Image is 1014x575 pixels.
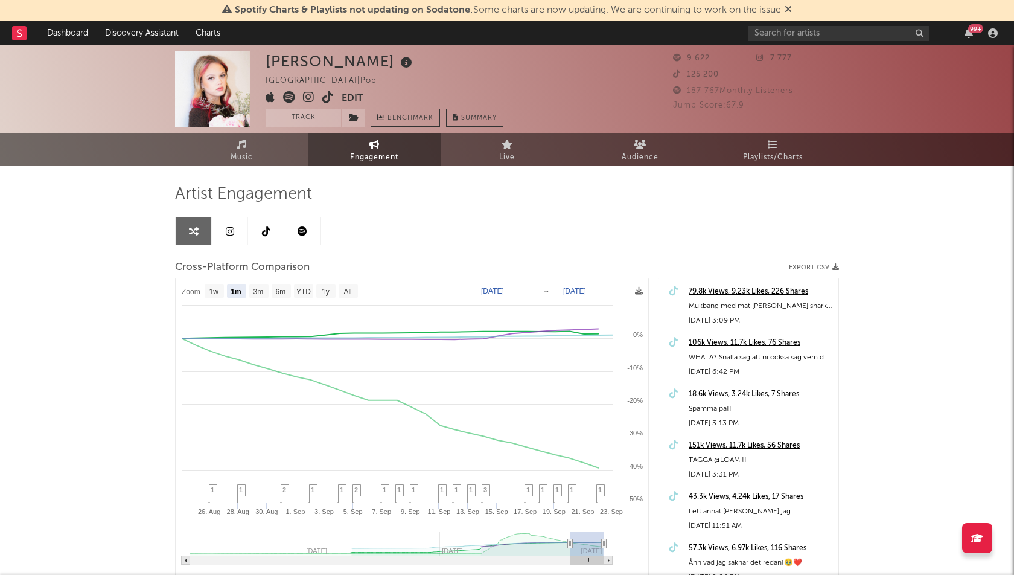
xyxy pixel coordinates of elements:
[175,187,312,202] span: Artist Engagement
[354,486,358,493] span: 2
[571,508,594,515] text: 21. Sep
[266,51,415,71] div: [PERSON_NAME]
[689,387,832,402] a: 18.6k Views, 3.24k Likes, 7 Shares
[689,504,832,519] div: I ett annat [PERSON_NAME] jag [PERSON_NAME] runway modell🥹
[689,299,832,313] div: Mukbang med mat [PERSON_NAME] shark american sushi i [GEOGRAPHIC_DATA]!🙏🏽💕🥘🍚 #foryou #mukbang #ma...
[255,508,278,515] text: 30. Aug
[748,26,929,41] input: Search for artists
[570,486,573,493] span: 1
[235,5,781,15] span: : Some charts are now updating. We are continuing to work on the issue
[266,109,341,127] button: Track
[965,28,973,38] button: 99+
[600,508,623,515] text: 23. Sep
[383,486,386,493] span: 1
[182,287,200,296] text: Zoom
[689,541,832,556] a: 57.3k Views, 6.97k Likes, 116 Shares
[371,109,440,127] a: Benchmark
[454,486,458,493] span: 1
[441,133,573,166] a: Live
[387,111,433,126] span: Benchmark
[514,508,537,515] text: 17. Sep
[308,133,441,166] a: Engagement
[622,150,658,165] span: Audience
[239,486,243,493] span: 1
[785,5,792,15] span: Dismiss
[673,101,744,109] span: Jump Score: 67.9
[209,287,219,296] text: 1w
[689,438,832,453] a: 151k Views, 11.7k Likes, 56 Shares
[175,260,310,275] span: Cross-Platform Comparison
[689,365,832,379] div: [DATE] 6:42 PM
[187,21,229,45] a: Charts
[543,287,550,295] text: →
[485,508,508,515] text: 15. Sep
[627,495,643,503] text: -50%
[541,486,544,493] span: 1
[789,264,839,271] button: Export CSV
[743,150,803,165] span: Playlists/Charts
[446,109,503,127] button: Summary
[440,486,444,493] span: 1
[282,486,286,493] span: 2
[627,397,643,404] text: -20%
[689,453,832,467] div: TAGGA @LOAM !!
[689,336,832,350] a: 106k Views, 11.7k Likes, 76 Shares
[198,508,220,515] text: 26. Aug
[456,508,479,515] text: 13. Sep
[343,508,363,515] text: 5. Sep
[689,490,832,504] div: 43.3k Views, 4.24k Likes, 17 Shares
[39,21,97,45] a: Dashboard
[469,486,473,493] span: 1
[427,508,450,515] text: 11. Sep
[689,402,832,416] div: Spamma på!!
[483,486,487,493] span: 3
[706,133,839,166] a: Playlists/Charts
[573,133,706,166] a: Audience
[211,486,214,493] span: 1
[350,150,398,165] span: Engagement
[235,5,470,15] span: Spotify Charts & Playlists not updating on Sodatone
[689,416,832,431] div: [DATE] 3:13 PM
[231,287,241,296] text: 1m
[756,54,792,62] span: 7 777
[322,287,330,296] text: 1y
[689,519,832,533] div: [DATE] 11:51 AM
[689,350,832,365] div: WHATA? Snälla säg att ni också såg vem det va?..
[276,287,286,296] text: 6m
[412,486,415,493] span: 1
[627,463,643,470] text: -40%
[555,486,559,493] span: 1
[253,287,264,296] text: 3m
[372,508,391,515] text: 7. Sep
[633,331,643,338] text: 0%
[627,364,643,371] text: -10%
[311,486,314,493] span: 1
[401,508,420,515] text: 9. Sep
[968,24,983,33] div: 99 +
[526,486,530,493] span: 1
[266,74,391,88] div: [GEOGRAPHIC_DATA] | Pop
[543,508,566,515] text: 19. Sep
[461,115,497,121] span: Summary
[689,313,832,328] div: [DATE] 3:09 PM
[286,508,305,515] text: 1. Sep
[227,508,249,515] text: 28. Aug
[296,287,311,296] text: YTD
[627,429,643,437] text: -30%
[481,287,504,295] text: [DATE]
[689,284,832,299] a: 79.8k Views, 9.23k Likes, 226 Shares
[689,556,832,570] div: Åhh vad jag saknar det redan!🥹❤️
[673,71,719,79] span: 125 200
[231,150,253,165] span: Music
[499,150,515,165] span: Live
[397,486,401,493] span: 1
[340,486,343,493] span: 1
[175,133,308,166] a: Music
[342,91,363,106] button: Edit
[673,54,710,62] span: 9 622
